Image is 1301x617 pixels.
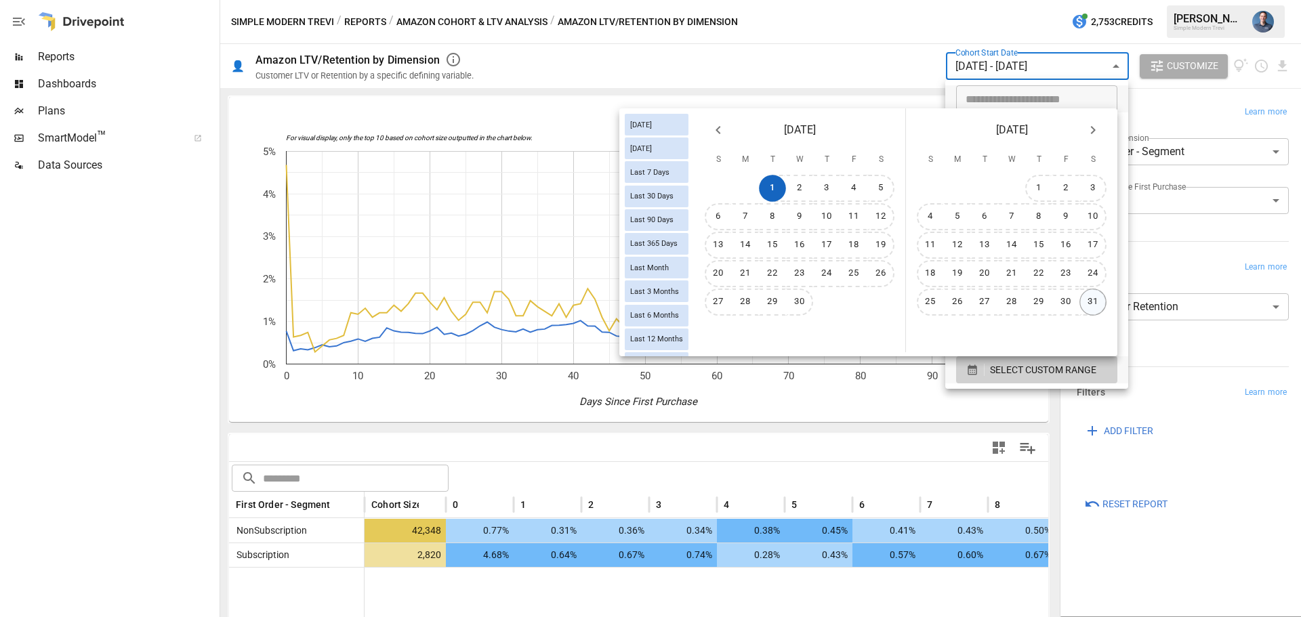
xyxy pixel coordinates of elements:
div: Last 6 Months [625,305,688,326]
button: 1 [1025,175,1052,202]
span: Last 6 Months [625,311,684,320]
button: 3 [1079,175,1107,202]
button: 21 [998,260,1025,287]
span: [DATE] [625,144,657,153]
button: 22 [759,260,786,287]
button: Next month [1079,116,1107,144]
span: Last 30 Days [625,192,679,200]
button: 4 [840,175,867,202]
span: Last 7 Days [625,168,675,177]
button: 28 [732,289,759,316]
span: Wednesday [999,146,1024,173]
div: Last Year [625,352,688,374]
span: Wednesday [787,146,812,173]
span: Monday [733,146,758,173]
button: 6 [971,203,998,230]
button: 6 [705,203,732,230]
button: 8 [1025,203,1052,230]
span: Tuesday [760,146,785,173]
button: 28 [998,289,1025,316]
button: 2 [786,175,813,202]
span: Sunday [918,146,943,173]
button: 5 [867,175,894,202]
span: Friday [1054,146,1078,173]
button: 31 [1079,289,1107,316]
button: 16 [1052,232,1079,259]
button: 9 [786,203,813,230]
div: Last Month [625,257,688,278]
button: 21 [732,260,759,287]
button: 30 [786,289,813,316]
button: 23 [786,260,813,287]
span: Sunday [706,146,730,173]
button: 13 [971,232,998,259]
span: Last 12 Months [625,335,688,343]
span: Last Month [625,263,674,272]
button: 17 [813,232,840,259]
button: 10 [1079,203,1107,230]
button: 1 [759,175,786,202]
button: 4 [917,203,944,230]
button: 22 [1025,260,1052,287]
div: Last 3 Months [625,280,688,302]
button: 18 [840,232,867,259]
button: 18 [917,260,944,287]
button: 3 [813,175,840,202]
span: Thursday [1027,146,1051,173]
div: Last 30 Days [625,186,688,207]
button: SELECT CUSTOM RANGE [956,356,1117,383]
button: 30 [1052,289,1079,316]
div: Last 12 Months [625,328,688,350]
span: [DATE] [784,121,816,140]
button: 25 [917,289,944,316]
button: 15 [1025,232,1052,259]
button: 16 [786,232,813,259]
button: 14 [732,232,759,259]
div: Last 7 Days [625,161,688,183]
div: [DATE] [625,137,688,159]
button: 8 [759,203,786,230]
button: 10 [813,203,840,230]
button: 29 [759,289,786,316]
button: 12 [867,203,894,230]
button: 14 [998,232,1025,259]
button: 27 [705,289,732,316]
button: 7 [998,203,1025,230]
button: 11 [840,203,867,230]
span: Last 90 Days [625,215,679,224]
button: 20 [971,260,998,287]
span: Last 365 Days [625,239,683,248]
span: Tuesday [972,146,997,173]
button: 11 [917,232,944,259]
span: Last 3 Months [625,287,684,296]
button: 26 [867,260,894,287]
button: 19 [944,260,971,287]
button: 24 [1079,260,1107,287]
span: [DATE] [996,121,1028,140]
span: [DATE] [625,121,657,129]
button: 9 [1052,203,1079,230]
span: Monday [945,146,970,173]
button: 27 [971,289,998,316]
div: [DATE] [625,114,688,135]
button: 2 [1052,175,1079,202]
span: Thursday [814,146,839,173]
button: 26 [944,289,971,316]
button: 5 [944,203,971,230]
button: 29 [1025,289,1052,316]
button: 24 [813,260,840,287]
span: Friday [842,146,866,173]
button: 13 [705,232,732,259]
button: 23 [1052,260,1079,287]
button: Previous month [705,116,732,144]
button: 17 [1079,232,1107,259]
span: Saturday [1081,146,1105,173]
button: 19 [867,232,894,259]
button: 12 [944,232,971,259]
button: 20 [705,260,732,287]
div: Last 90 Days [625,209,688,231]
span: Saturday [869,146,893,173]
button: 7 [732,203,759,230]
button: 25 [840,260,867,287]
button: 15 [759,232,786,259]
